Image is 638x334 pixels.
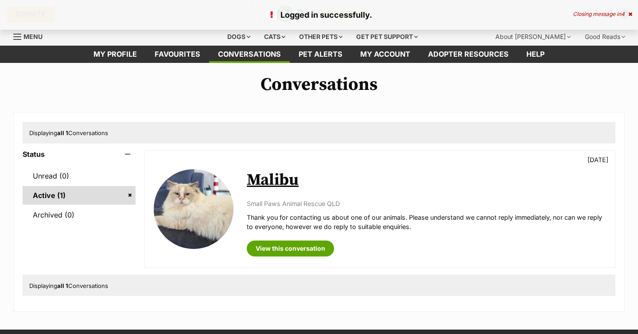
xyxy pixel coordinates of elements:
div: Good Reads [579,28,631,46]
span: Displaying Conversations [29,129,108,136]
a: Adopter resources [419,46,517,63]
a: My profile [85,46,146,63]
strong: all 1 [57,282,68,289]
p: Thank you for contacting us about one of our animals. Please understand we cannot reply immediate... [247,213,606,232]
div: Cats [258,28,292,46]
a: Menu [13,28,49,44]
div: Other pets [293,28,349,46]
div: Dogs [221,28,257,46]
a: Malibu [247,170,299,190]
a: Pet alerts [290,46,351,63]
span: Menu [23,33,43,40]
a: Active (1) [23,186,136,205]
a: My account [351,46,419,63]
a: Archived (0) [23,206,136,224]
a: conversations [209,46,290,63]
div: Get pet support [350,28,424,46]
div: About [PERSON_NAME] [489,28,577,46]
span: Displaying Conversations [29,282,108,289]
img: Malibu [154,169,233,249]
a: Unread (0) [23,167,136,185]
strong: all 1 [57,129,68,136]
p: Small Paws Animal Rescue QLD [247,199,606,208]
header: Status [23,150,136,158]
a: View this conversation [247,241,334,256]
a: Favourites [146,46,209,63]
p: [DATE] [587,155,608,164]
a: Help [517,46,553,63]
